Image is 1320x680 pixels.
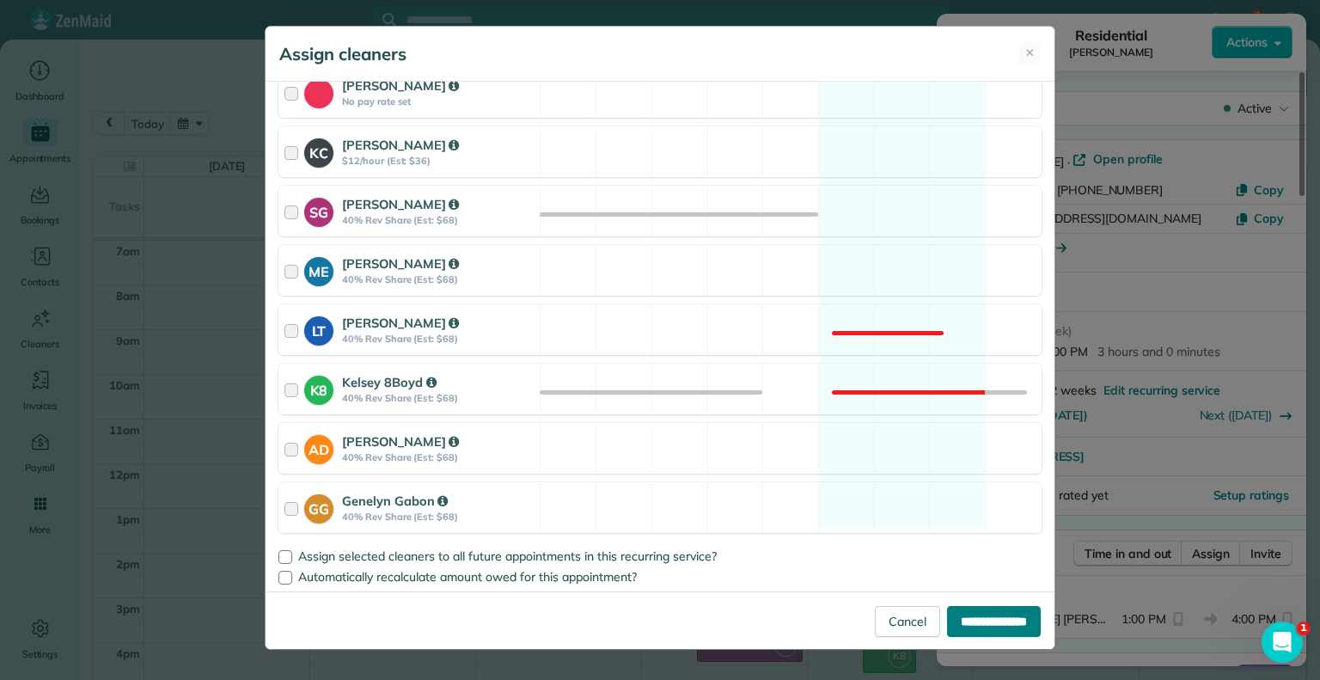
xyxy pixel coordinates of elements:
span: 1 [1297,622,1311,635]
span: Automatically recalculate amount owed for this appointment? [298,569,637,585]
strong: [PERSON_NAME] [342,255,459,272]
strong: [PERSON_NAME] [342,77,459,94]
strong: [PERSON_NAME] [342,137,459,153]
strong: $12/hour (Est: $36) [342,155,535,167]
strong: Genelyn Gabon [342,493,448,509]
strong: LT [304,316,333,341]
iframe: Intercom live chat [1262,622,1303,663]
strong: 40% Rev Share (Est: $68) [342,273,535,285]
strong: No pay rate set [342,95,535,107]
strong: [PERSON_NAME] [342,433,459,450]
strong: GG [304,494,333,519]
a: Cancel [875,606,940,637]
strong: 40% Rev Share (Est: $68) [342,511,535,523]
strong: SG [304,198,333,223]
strong: AD [304,435,333,460]
strong: 40% Rev Share (Est: $68) [342,214,535,226]
strong: 40% Rev Share (Est: $68) [342,451,535,463]
strong: K8 [304,376,333,401]
span: Assign selected cleaners to all future appointments in this recurring service? [298,548,717,564]
strong: [PERSON_NAME] [342,196,459,212]
strong: ME [304,257,333,282]
strong: 40% Rev Share (Est: $68) [342,333,535,345]
strong: 40% Rev Share (Est: $68) [342,392,535,404]
span: ✕ [1025,45,1035,62]
h5: Assign cleaners [279,42,406,66]
strong: [PERSON_NAME] [342,315,459,331]
strong: Kelsey 8Boyd [342,374,436,390]
strong: KC [304,138,333,163]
